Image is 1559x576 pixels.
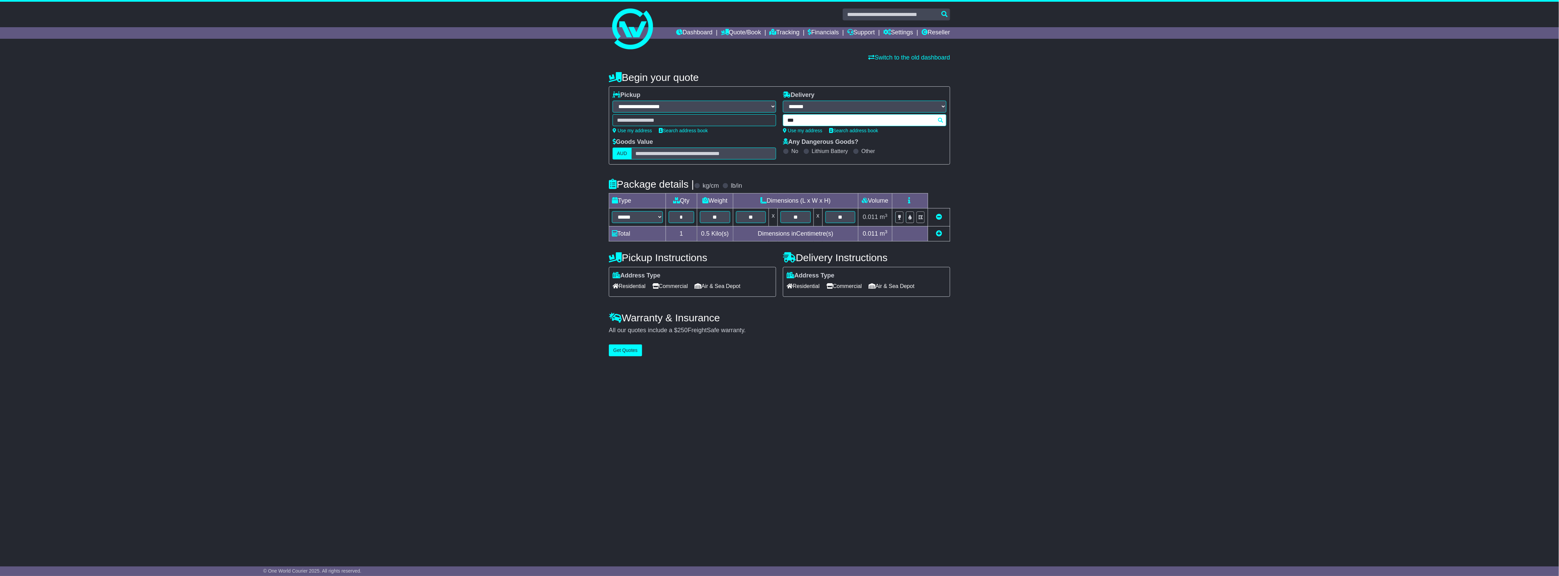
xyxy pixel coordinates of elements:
[703,182,719,190] label: kg/cm
[697,226,733,241] td: Kilo(s)
[609,72,950,83] h4: Begin your quote
[770,27,800,39] a: Tracking
[678,327,688,334] span: 250
[613,272,661,279] label: Address Type
[791,148,798,154] label: No
[783,128,822,133] a: Use my address
[858,193,892,208] td: Volume
[676,27,713,39] a: Dashboard
[701,230,710,237] span: 0.5
[613,91,640,99] label: Pickup
[731,182,742,190] label: lb/in
[826,281,862,291] span: Commercial
[263,568,361,574] span: © One World Courier 2025. All rights reserved.
[695,281,741,291] span: Air & Sea Depot
[863,214,878,220] span: 0.011
[733,226,858,241] td: Dimensions in Centimetre(s)
[659,128,708,133] a: Search address book
[936,214,942,220] a: Remove this item
[697,193,733,208] td: Weight
[652,281,688,291] span: Commercial
[787,272,835,279] label: Address Type
[869,281,915,291] span: Air & Sea Depot
[783,91,815,99] label: Delivery
[666,193,697,208] td: Qty
[609,327,950,334] div: All our quotes include a $ FreightSafe warranty.
[613,281,646,291] span: Residential
[609,344,642,356] button: Get Quotes
[609,252,776,263] h4: Pickup Instructions
[613,128,652,133] a: Use my address
[813,208,822,226] td: x
[847,27,875,39] a: Support
[829,128,878,133] a: Search address book
[769,208,778,226] td: x
[885,229,888,234] sup: 3
[808,27,839,39] a: Financials
[783,114,946,126] typeahead: Please provide city
[885,213,888,218] sup: 3
[733,193,858,208] td: Dimensions (L x W x H)
[613,138,653,146] label: Goods Value
[922,27,950,39] a: Reseller
[883,27,913,39] a: Settings
[609,312,950,323] h4: Warranty & Insurance
[609,226,666,241] td: Total
[787,281,820,291] span: Residential
[609,193,666,208] td: Type
[880,214,888,220] span: m
[721,27,761,39] a: Quote/Book
[812,148,848,154] label: Lithium Battery
[783,138,858,146] label: Any Dangerous Goods?
[869,54,950,61] a: Switch to the old dashboard
[609,179,694,190] h4: Package details |
[666,226,697,241] td: 1
[880,230,888,237] span: m
[613,148,632,159] label: AUD
[863,230,878,237] span: 0.011
[936,230,942,237] a: Add new item
[783,252,950,263] h4: Delivery Instructions
[861,148,875,154] label: Other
